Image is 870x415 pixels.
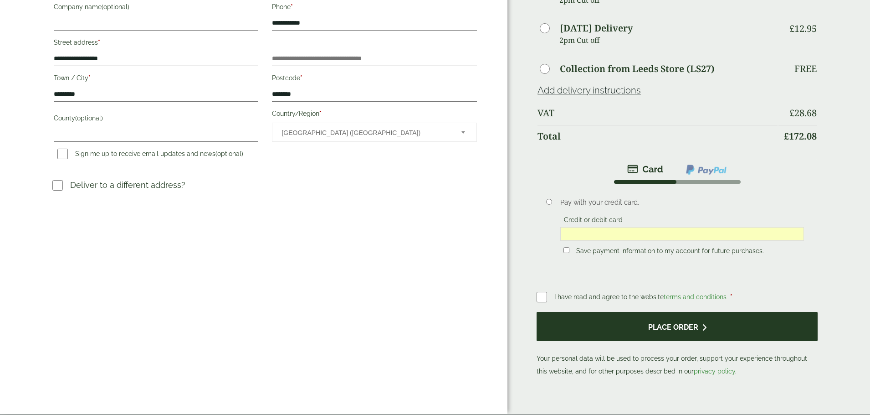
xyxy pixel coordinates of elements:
[272,123,477,142] span: Country/Region
[272,72,477,87] label: Postcode
[560,24,633,33] label: [DATE] Delivery
[272,107,477,123] label: Country/Region
[70,179,185,191] p: Deliver to a different address?
[789,22,817,35] bdi: 12.95
[730,293,732,301] abbr: required
[272,0,477,16] label: Phone
[54,72,259,87] label: Town / City
[537,312,818,378] p: Your personal data will be used to process your order, support your experience throughout this we...
[559,33,778,47] p: 2pm Cut off
[98,39,100,46] abbr: required
[784,130,789,142] span: £
[560,197,804,207] p: Pay with your credit card.
[789,107,817,119] bdi: 28.68
[57,149,68,159] input: Sign me up to receive email updates and news(optional)
[789,107,794,119] span: £
[537,125,778,147] th: Total
[664,293,727,301] a: terms and conditions
[281,123,449,142] span: United Kingdom (UK)
[300,74,302,82] abbr: required
[537,102,778,124] th: VAT
[54,36,259,52] label: Street address
[789,22,794,35] span: £
[694,368,735,375] a: privacy policy
[685,164,727,176] img: ppcp-gateway.png
[794,63,817,74] p: Free
[560,216,626,226] label: Credit or debit card
[75,114,103,122] span: (optional)
[537,85,641,96] a: Add delivery instructions
[537,312,818,342] button: Place order
[560,64,715,73] label: Collection from Leeds Store (LS27)
[215,150,243,157] span: (optional)
[88,74,91,82] abbr: required
[291,3,293,10] abbr: required
[563,230,801,238] iframe: To enrich screen reader interactions, please activate Accessibility in Grammarly extension settings
[102,3,129,10] span: (optional)
[627,164,663,175] img: stripe.png
[54,0,259,16] label: Company name
[54,112,259,127] label: County
[554,293,728,301] span: I have read and agree to the website
[784,130,817,142] bdi: 172.08
[573,247,768,257] label: Save payment information to my account for future purchases.
[319,110,322,117] abbr: required
[54,150,247,160] label: Sign me up to receive email updates and news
